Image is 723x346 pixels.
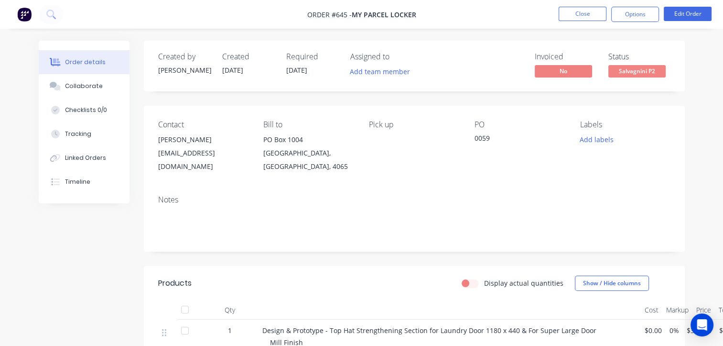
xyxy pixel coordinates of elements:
[17,7,32,22] img: Factory
[158,52,211,61] div: Created by
[691,313,713,336] div: Open Intercom Messenger
[65,58,106,67] div: Order details
[687,325,712,335] span: $300.00
[662,301,692,320] div: Markup
[692,301,715,320] div: Price
[475,120,565,129] div: PO
[575,133,619,146] button: Add labels
[39,146,129,170] button: Linked Orders
[535,65,592,77] span: No
[263,133,354,173] div: PO Box 1004[GEOGRAPHIC_DATA], [GEOGRAPHIC_DATA], 4065
[39,50,129,74] button: Order details
[286,66,307,75] span: [DATE]
[158,195,670,204] div: Notes
[228,325,232,335] span: 1
[65,178,90,186] div: Timeline
[608,65,666,79] button: Salvagnini P2
[201,301,259,320] div: Qty
[158,278,192,289] div: Products
[39,74,129,98] button: Collaborate
[369,120,459,129] div: Pick up
[39,98,129,122] button: Checklists 0/0
[475,133,565,146] div: 0059
[158,133,248,173] div: [PERSON_NAME][EMAIL_ADDRESS][DOMAIN_NAME]
[608,52,670,61] div: Status
[263,146,354,173] div: [GEOGRAPHIC_DATA], [GEOGRAPHIC_DATA], 4065
[158,65,211,75] div: [PERSON_NAME]
[263,133,354,146] div: PO Box 1004
[39,170,129,194] button: Timeline
[559,7,606,21] button: Close
[669,325,679,335] span: 0%
[345,65,415,78] button: Add team member
[65,154,106,162] div: Linked Orders
[352,10,416,19] span: My Parcel Locker
[158,133,248,146] div: [PERSON_NAME]
[307,10,352,19] span: Order #645 -
[580,120,670,129] div: Labels
[575,276,649,291] button: Show / Hide columns
[262,326,596,335] span: Design & Prototype - Top Hat Strengthening Section for Laundry Door 1180 x 440 & For Super Large ...
[222,66,243,75] span: [DATE]
[286,52,339,61] div: Required
[535,52,597,61] div: Invoiced
[222,52,275,61] div: Created
[350,52,446,61] div: Assigned to
[158,120,248,129] div: Contact
[39,122,129,146] button: Tracking
[158,146,248,173] div: [EMAIL_ADDRESS][DOMAIN_NAME]
[608,65,666,77] span: Salvagnini P2
[611,7,659,22] button: Options
[645,325,662,335] span: $0.00
[484,278,563,288] label: Display actual quantities
[263,120,354,129] div: Bill to
[641,301,662,320] div: Cost
[65,130,91,138] div: Tracking
[664,7,712,21] button: Edit Order
[65,106,107,114] div: Checklists 0/0
[65,82,103,90] div: Collaborate
[350,65,415,78] button: Add team member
